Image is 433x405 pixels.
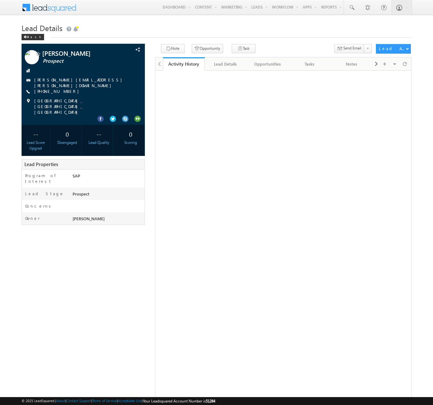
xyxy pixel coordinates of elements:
span: Prospect [43,58,119,64]
div: Back [22,34,44,40]
a: Tasks [289,57,331,71]
label: Lead Stage [25,191,64,196]
div: Lead Quality [87,140,112,145]
div: -- [23,128,48,140]
div: Prospect [71,191,145,200]
button: Opportunity [192,44,223,53]
a: About [56,399,65,403]
span: [PERSON_NAME] [42,50,118,56]
div: Activity History [168,61,200,67]
a: Activity History [163,57,205,71]
a: Opportunities [247,57,289,71]
div: Scoring [118,140,143,145]
a: Acceptable Use [118,399,142,403]
span: Send Email [343,45,361,51]
span: Lead Properties [24,161,58,167]
button: Send Email [334,44,364,53]
div: Opportunities [252,60,283,68]
a: Back [22,34,47,39]
button: Note [161,44,185,53]
button: Lead Actions [376,44,411,54]
div: Lead Details [210,60,241,68]
a: Lead Details [205,57,247,71]
span: Your Leadsquared Account Number is [143,399,215,403]
div: 0 [55,128,80,140]
a: Terms of Service [92,399,117,403]
div: Tasks [294,60,325,68]
a: Notes [331,57,372,71]
label: Owner [25,215,40,221]
div: SAP [71,173,145,182]
div: Disengaged [55,140,80,145]
a: Contact Support [66,399,91,403]
img: Profile photo [25,50,39,67]
span: Lead Details [22,23,62,33]
div: Notes [336,60,367,68]
a: [PERSON_NAME][EMAIL_ADDRESS][PERSON_NAME][DOMAIN_NAME] [34,77,125,88]
div: 0 [118,128,143,140]
span: [PHONE_NUMBER] [34,88,82,95]
span: [GEOGRAPHIC_DATA], [GEOGRAPHIC_DATA], [GEOGRAPHIC_DATA] [34,98,133,115]
div: Lead Score Upgrad [23,140,48,151]
span: [PERSON_NAME] [73,216,105,221]
span: © 2025 LeadSquared | | | | | [22,398,215,404]
span: 51284 [206,399,215,403]
div: -- [87,128,112,140]
label: Program of Interest [25,173,66,184]
div: Lead Actions [379,46,406,51]
label: Concerns [25,203,53,209]
button: Task [232,44,255,53]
